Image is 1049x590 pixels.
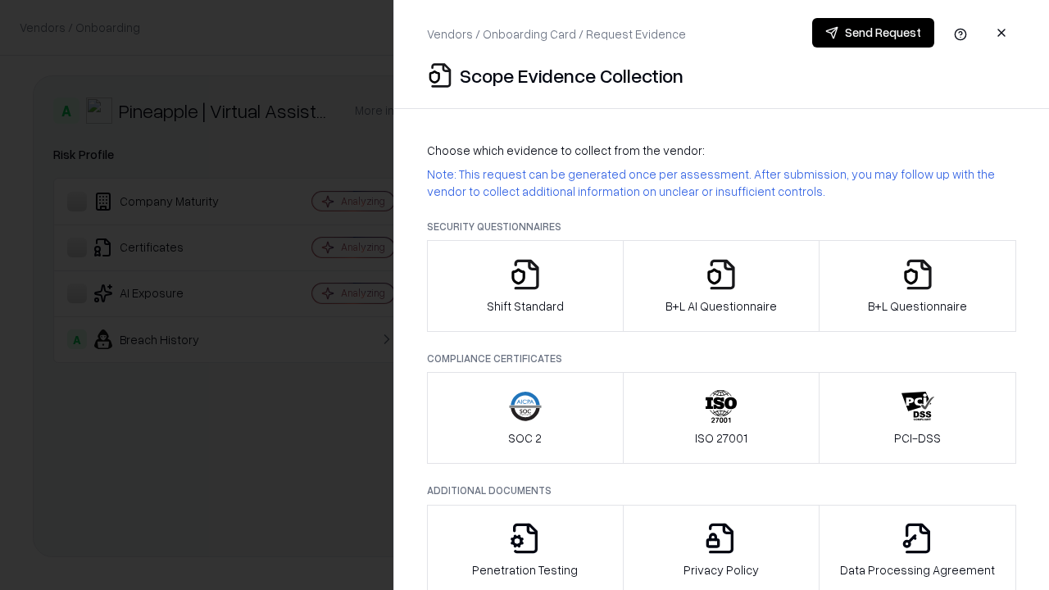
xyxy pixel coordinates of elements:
p: B+L AI Questionnaire [665,297,777,315]
button: ISO 27001 [623,372,820,464]
p: Compliance Certificates [427,352,1016,365]
p: Security Questionnaires [427,220,1016,234]
p: B+L Questionnaire [868,297,967,315]
p: Scope Evidence Collection [460,62,683,88]
p: Data Processing Agreement [840,561,995,579]
button: Shift Standard [427,240,624,332]
p: PCI-DSS [894,429,941,447]
p: ISO 27001 [695,429,747,447]
button: PCI-DSS [819,372,1016,464]
p: Note: This request can be generated once per assessment. After submission, you may follow up with... [427,166,1016,200]
button: B+L AI Questionnaire [623,240,820,332]
p: Additional Documents [427,483,1016,497]
button: SOC 2 [427,372,624,464]
p: Choose which evidence to collect from the vendor: [427,142,1016,159]
p: SOC 2 [508,429,542,447]
p: Shift Standard [487,297,564,315]
p: Vendors / Onboarding Card / Request Evidence [427,25,686,43]
p: Penetration Testing [472,561,578,579]
p: Privacy Policy [683,561,759,579]
button: B+L Questionnaire [819,240,1016,332]
button: Send Request [812,18,934,48]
